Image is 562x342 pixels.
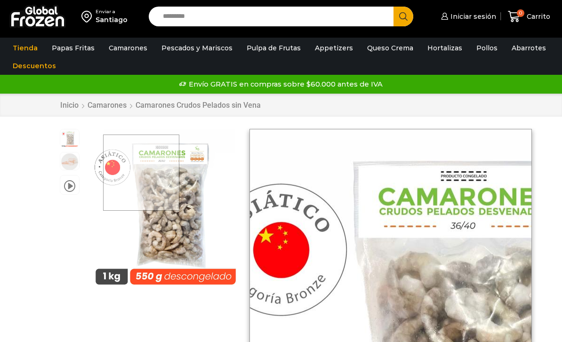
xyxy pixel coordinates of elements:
a: Descuentos [8,57,61,75]
span: Iniciar sesión [448,12,496,21]
img: address-field-icon.svg [81,8,96,24]
a: Pollos [472,39,502,57]
div: Enviar a [96,8,128,15]
a: 0 Carrito [506,6,553,28]
a: Queso Crema [362,39,418,57]
div: Santiago [96,15,128,24]
button: Search button [393,7,413,26]
a: Iniciar sesión [439,7,496,26]
a: Camarones [87,101,127,110]
a: Papas Fritas [47,39,99,57]
nav: Breadcrumb [60,101,261,110]
span: Camaron 36/40 RPD Bronze [60,129,79,148]
a: Hortalizas [423,39,467,57]
span: 0 [517,9,524,17]
a: Tienda [8,39,42,57]
a: Appetizers [310,39,358,57]
a: Abarrotes [507,39,551,57]
a: Camarones Crudos Pelados sin Vena [135,101,261,110]
a: Inicio [60,101,79,110]
a: Pulpa de Frutas [242,39,305,57]
span: Carrito [524,12,550,21]
a: Pescados y Mariscos [157,39,237,57]
span: 36/40 rpd bronze [60,152,79,171]
a: Camarones [104,39,152,57]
